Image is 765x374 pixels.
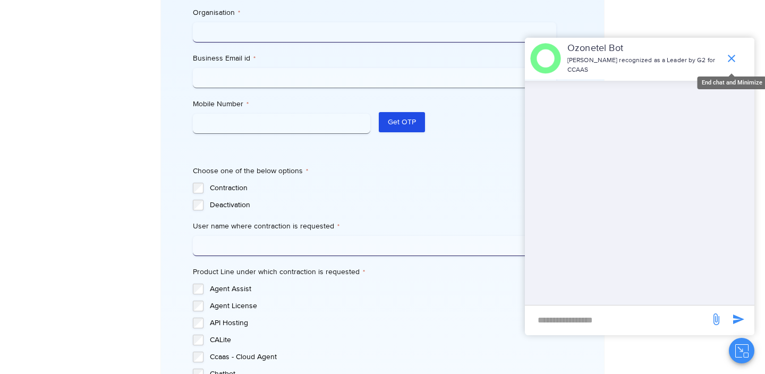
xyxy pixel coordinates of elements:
[193,99,370,109] label: Mobile Number
[210,318,556,328] label: API Hosting
[705,309,727,330] span: send message
[193,53,556,64] label: Business Email id
[728,309,749,330] span: send message
[193,221,556,232] label: User name where contraction is requested
[210,183,556,193] label: Contraction
[210,352,556,362] label: Ccaas - Cloud Agent
[210,301,556,311] label: Agent License
[729,338,754,363] button: Close chat
[721,48,742,69] span: end chat or minimize
[567,41,720,56] p: Ozonetel Bot
[530,311,704,330] div: new-msg-input
[210,284,556,294] label: Agent Assist
[567,56,720,75] p: [PERSON_NAME] recognized as a Leader by G2 for CCAAS
[379,112,425,132] button: Get OTP
[210,335,556,345] label: CALite
[193,166,308,176] legend: Choose one of the below options
[210,200,556,210] label: Deactivation
[530,43,561,74] img: header
[193,7,556,18] label: Organisation
[193,267,365,277] legend: Product Line under which contraction is requested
